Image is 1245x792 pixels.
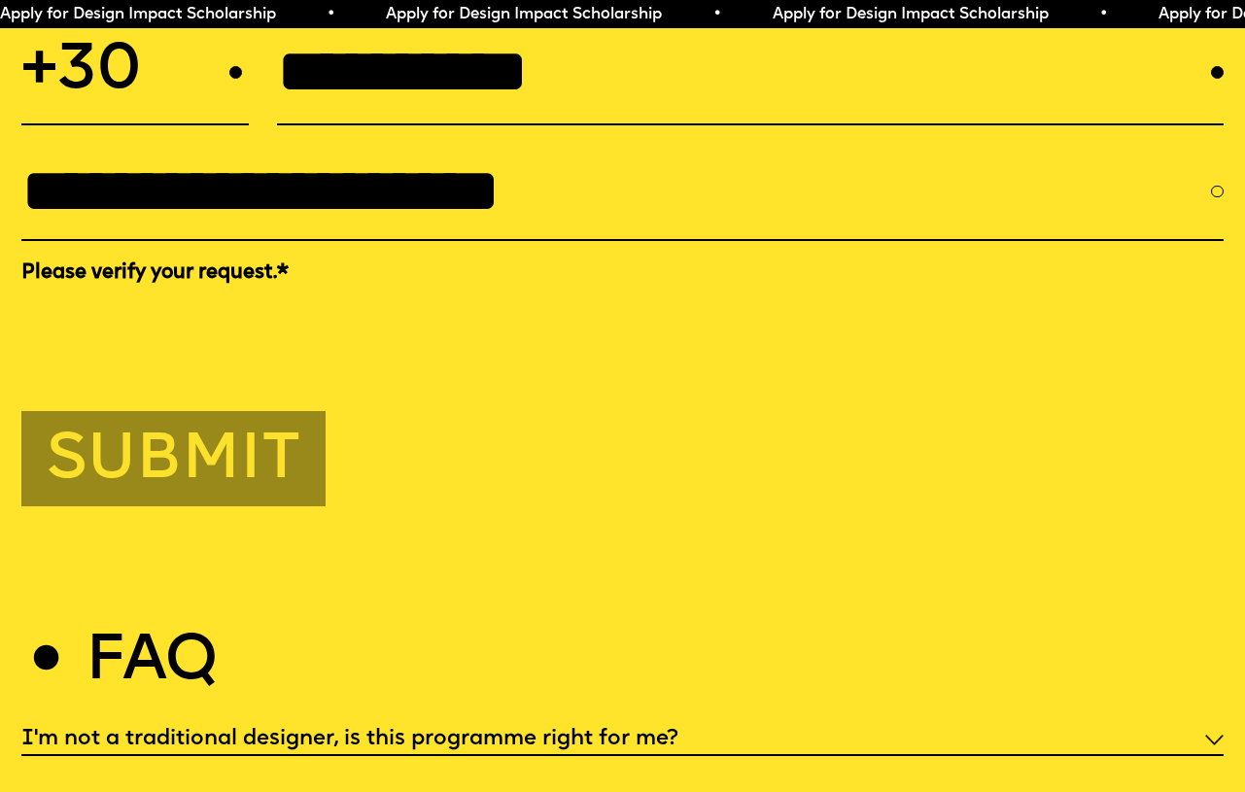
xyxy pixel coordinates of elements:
[308,7,317,22] span: •
[21,259,1224,287] label: Please verify your request.
[1081,7,1089,22] span: •
[86,636,217,690] h2: Faq
[694,7,703,22] span: •
[21,411,326,506] button: Submit
[21,730,678,749] h5: I'm not a traditional designer, is this programme right for me?
[21,292,317,367] iframe: reCAPTCHA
